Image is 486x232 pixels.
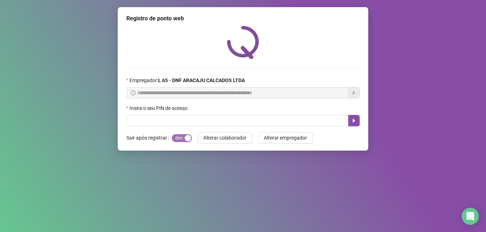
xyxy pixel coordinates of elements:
label: Sair após registrar [126,132,172,143]
label: Insira o seu PIN de acesso [126,104,192,112]
button: Alterar colaborador [198,132,252,143]
span: Alterar colaborador [203,134,247,142]
span: caret-right [351,118,357,123]
span: Alterar empregador [264,134,307,142]
span: info-circle [131,90,136,95]
div: Open Intercom Messenger [462,208,479,225]
span: Empregador : [130,76,245,84]
img: QRPoint [227,26,259,59]
button: Alterar empregador [258,132,313,143]
div: Registro de ponto web [126,14,360,23]
strong: L 65 - DNF ARACAJU CALCADOS LTDA [158,77,245,83]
